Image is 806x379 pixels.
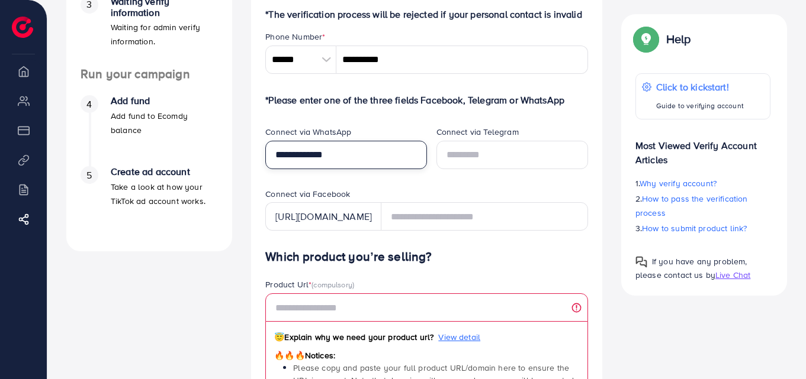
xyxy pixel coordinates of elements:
span: Explain why we need your product url? [274,331,433,343]
p: *Please enter one of the three fields Facebook, Telegram or WhatsApp [265,93,588,107]
p: 3. [635,221,770,235]
span: 🔥🔥🔥 [274,349,304,361]
p: 2. [635,192,770,220]
span: Why verify account? [640,177,717,189]
span: View detail [438,331,480,343]
img: Popup guide [635,28,657,50]
img: Popup guide [635,256,647,268]
h4: Which product you’re selling? [265,250,588,264]
span: 5 [86,169,92,182]
p: *The verification process will be rejected if your personal contact is invalid [265,7,588,21]
span: Notices: [274,349,335,361]
p: Guide to verifying account [656,99,744,113]
label: Connect via Facebook [265,188,350,200]
p: Help [666,32,691,46]
h4: Run your campaign [66,67,232,82]
div: [URL][DOMAIN_NAME] [265,202,381,231]
span: If you have any problem, please contact us by [635,255,747,281]
label: Phone Number [265,31,325,43]
p: 1. [635,176,770,190]
span: How to submit product link? [642,222,747,234]
h4: Add fund [111,95,218,106]
span: (compulsory) [312,279,354,290]
img: logo [12,17,33,38]
label: Connect via Telegram [436,126,519,138]
li: Create ad account [66,166,232,237]
p: Waiting for admin verify information. [111,20,218,48]
span: 😇 [274,331,284,343]
h4: Create ad account [111,166,218,177]
label: Connect via WhatsApp [265,126,351,138]
p: Add fund to Ecomdy balance [111,109,218,137]
span: 4 [86,98,92,111]
span: How to pass the verification process [635,193,748,219]
p: Most Viewed Verify Account Articles [635,129,770,167]
iframe: Chat [756,326,797,370]
li: Add fund [66,95,232,166]
p: Click to kickstart! [656,80,744,94]
label: Product Url [265,278,354,290]
span: Live Chat [715,269,750,281]
p: Take a look at how your TikTok ad account works. [111,180,218,208]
